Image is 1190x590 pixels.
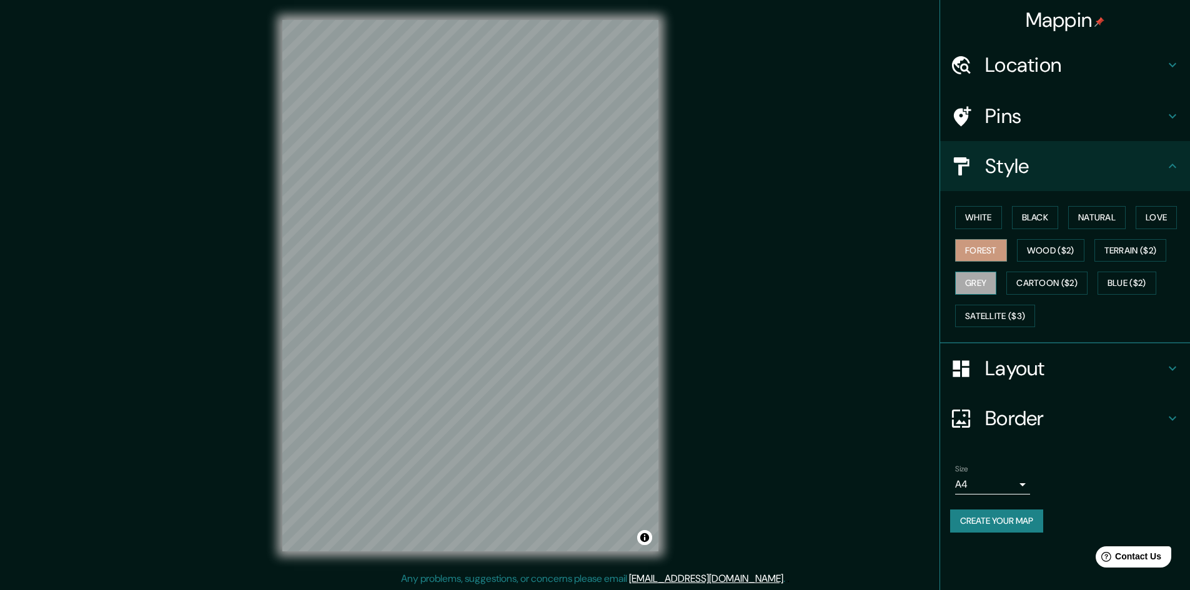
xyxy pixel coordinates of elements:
button: Wood ($2) [1017,239,1084,262]
h4: Border [985,406,1165,431]
h4: Style [985,154,1165,179]
button: Terrain ($2) [1094,239,1167,262]
div: . [785,571,787,586]
button: Forest [955,239,1007,262]
h4: Layout [985,356,1165,381]
button: Cartoon ($2) [1006,272,1088,295]
div: . [787,571,790,586]
button: Black [1012,206,1059,229]
div: Layout [940,343,1190,393]
button: White [955,206,1002,229]
h4: Location [985,52,1165,77]
button: Blue ($2) [1098,272,1156,295]
a: [EMAIL_ADDRESS][DOMAIN_NAME] [629,572,783,585]
button: Create your map [950,509,1043,533]
img: pin-icon.png [1094,17,1104,27]
h4: Mappin [1026,7,1105,32]
p: Any problems, suggestions, or concerns please email . [401,571,785,586]
div: Border [940,393,1190,443]
div: Location [940,40,1190,90]
div: Pins [940,91,1190,141]
button: Grey [955,272,996,295]
div: A4 [955,474,1030,494]
label: Size [955,464,968,474]
canvas: Map [282,20,658,551]
button: Natural [1068,206,1126,229]
button: Love [1136,206,1177,229]
div: Style [940,141,1190,191]
button: Toggle attribution [637,530,652,545]
h4: Pins [985,104,1165,129]
button: Satellite ($3) [955,305,1035,328]
iframe: Help widget launcher [1079,541,1176,576]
